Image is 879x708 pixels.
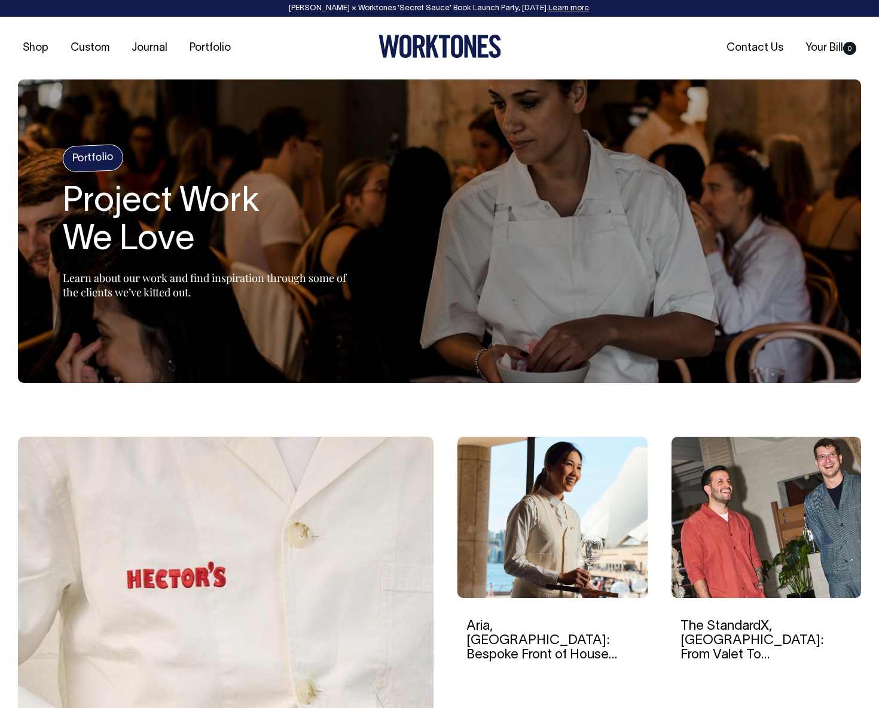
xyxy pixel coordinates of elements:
[680,620,841,704] a: The StandardX, [GEOGRAPHIC_DATA]: From Valet To Housekeeping, These Custom Hotel Uniforms Are Par...
[18,38,53,58] a: Shop
[185,38,236,58] a: Portfolio
[466,620,617,690] a: Aria, [GEOGRAPHIC_DATA]: Bespoke Front of House Uniforms For The Iconic Destination
[63,271,362,299] p: Learn about our work and find inspiration through some of the clients we’ve kitted out.
[722,38,788,58] a: Contact Us
[12,4,867,13] div: [PERSON_NAME] × Worktones ‘Secret Sauce’ Book Launch Party, [DATE]. .
[127,38,172,58] a: Journal
[672,437,862,598] img: The StandardX, Melbourne: From Valet To Housekeeping, These Custom Hotel Uniforms Are Part of The...
[843,42,856,55] span: 0
[801,38,861,58] a: Your Bill0
[548,5,589,12] a: Learn more
[62,144,124,173] h4: Portfolio
[63,183,362,260] h2: Project Work We Love
[457,437,648,598] img: Aria, Sydney: Bespoke Front of House Uniforms For The Iconic Destination
[66,38,114,58] a: Custom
